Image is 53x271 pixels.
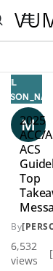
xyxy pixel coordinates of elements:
div: By [11,220,42,233]
span: 6,532 views [11,239,38,268]
a: M [11,107,46,142]
a: Email [PERSON_NAME] [11,75,42,104]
